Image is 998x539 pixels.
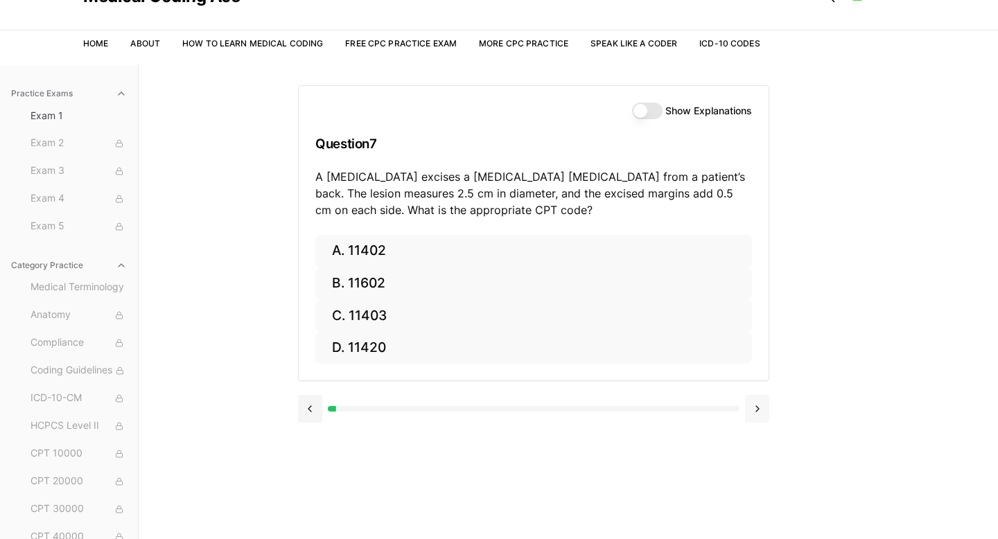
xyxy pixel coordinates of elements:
a: ICD-10 Codes [699,38,760,48]
span: Anatomy [30,308,127,323]
button: CPT 20000 [25,470,132,493]
p: A [MEDICAL_DATA] excises a [MEDICAL_DATA] [MEDICAL_DATA] from a patient’s back. The lesion measur... [315,168,752,218]
span: Exam 5 [30,219,127,234]
span: CPT 30000 [30,502,127,517]
button: Exam 2 [25,132,132,154]
span: Exam 1 [30,109,127,123]
button: Practice Exams [6,82,132,105]
a: Home [83,38,108,48]
button: D. 11420 [315,332,752,364]
a: How to Learn Medical Coding [182,38,323,48]
span: Coding Guidelines [30,363,127,378]
button: Category Practice [6,254,132,276]
button: B. 11602 [315,267,752,300]
span: HCPCS Level II [30,418,127,434]
a: About [130,38,160,48]
button: Compliance [25,332,132,354]
span: Exam 4 [30,191,127,206]
button: Medical Terminology [25,276,132,299]
button: Exam 3 [25,160,132,182]
a: Speak Like a Coder [590,38,677,48]
button: Exam 1 [25,105,132,127]
span: CPT 20000 [30,474,127,489]
button: Anatomy [25,304,132,326]
button: Exam 4 [25,188,132,210]
label: Show Explanations [665,106,752,116]
button: ICD-10-CM [25,387,132,409]
button: C. 11403 [315,299,752,332]
a: Free CPC Practice Exam [345,38,457,48]
button: A. 11402 [315,235,752,267]
a: More CPC Practice [479,38,568,48]
button: CPT 10000 [25,443,132,465]
button: Exam 5 [25,215,132,238]
button: HCPCS Level II [25,415,132,437]
span: Exam 2 [30,136,127,151]
span: Compliance [30,335,127,351]
span: ICD-10-CM [30,391,127,406]
h3: Question 7 [315,123,752,164]
span: Exam 3 [30,164,127,179]
span: CPT 10000 [30,446,127,461]
span: Medical Terminology [30,280,127,295]
button: CPT 30000 [25,498,132,520]
button: Coding Guidelines [25,360,132,382]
